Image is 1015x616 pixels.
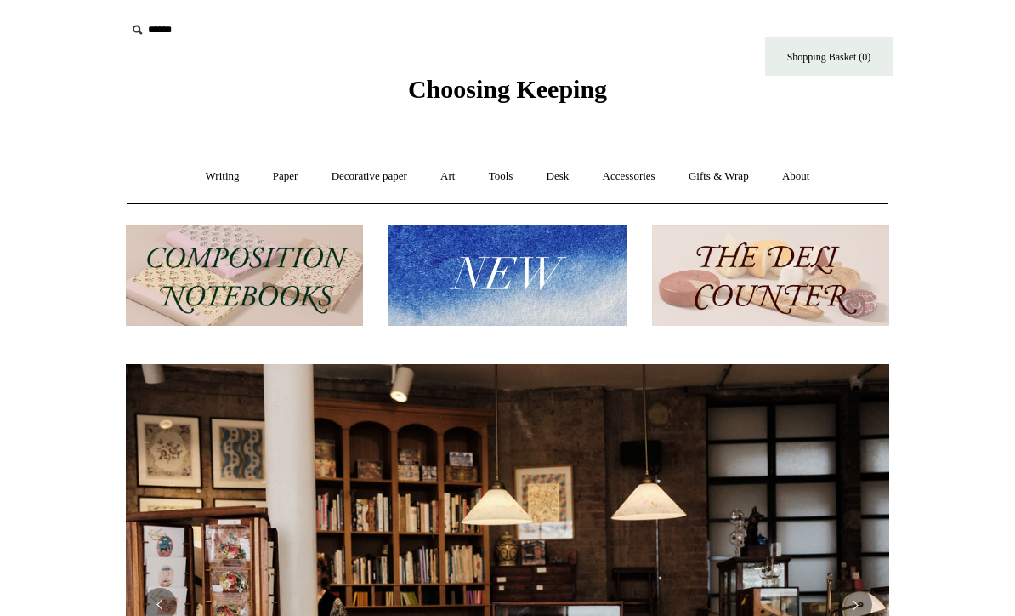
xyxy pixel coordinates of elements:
a: Decorative paper [316,154,422,199]
span: Choosing Keeping [408,75,607,103]
a: Desk [531,154,585,199]
a: Shopping Basket (0) [765,37,893,76]
a: Art [425,154,470,199]
img: The Deli Counter [652,225,889,327]
a: About [767,154,825,199]
img: 202302 Composition ledgers.jpg__PID:69722ee6-fa44-49dd-a067-31375e5d54ec [126,225,363,327]
a: Gifts & Wrap [673,154,764,199]
img: New.jpg__PID:f73bdf93-380a-4a35-bcfe-7823039498e1 [388,225,626,327]
a: Tools [473,154,529,199]
a: Choosing Keeping [408,88,607,100]
a: Paper [258,154,314,199]
a: Writing [190,154,255,199]
a: Accessories [587,154,671,199]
